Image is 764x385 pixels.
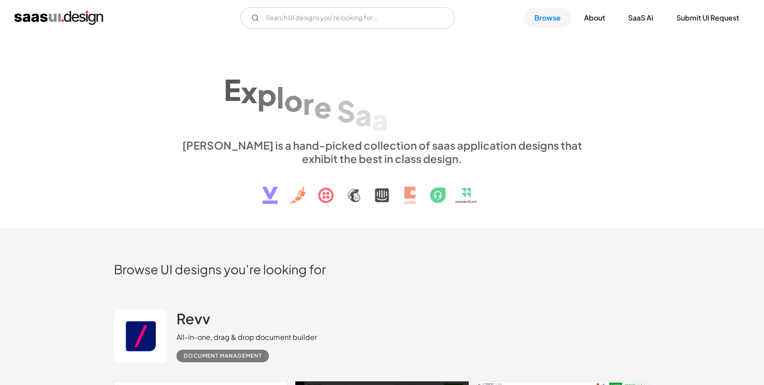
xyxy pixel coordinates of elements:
h2: Revv [176,310,210,327]
div: All-in-one, drag & drop document builder [176,332,317,343]
h2: Browse UI designs you’re looking for [114,261,650,277]
div: o [284,83,303,117]
h1: Explore SaaS UI design patterns & interactions. [176,61,588,130]
div: r [303,87,314,121]
a: Revv [176,310,210,332]
div: E [224,72,241,107]
div: a [355,98,372,132]
input: Search UI designs you're looking for... [240,7,455,29]
a: home [14,11,103,25]
div: x [241,75,257,109]
div: Document Management [184,351,262,361]
a: Submit UI Request [666,8,750,28]
img: text, icon, saas logo [247,165,517,212]
a: SaaS Ai [617,8,664,28]
div: p [257,77,277,112]
div: S [337,94,355,128]
div: e [314,90,332,125]
form: Email Form [240,7,455,29]
div: [PERSON_NAME] is a hand-picked collection of saas application designs that exhibit the best in cl... [176,138,588,165]
div: a [372,102,388,136]
a: About [573,8,616,28]
div: l [277,80,284,115]
a: Browse [524,8,571,28]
